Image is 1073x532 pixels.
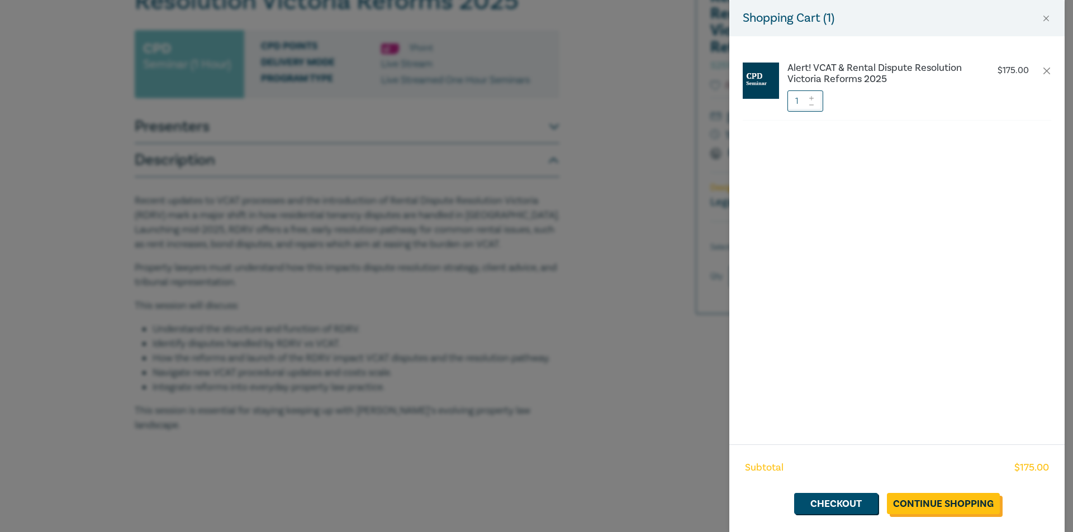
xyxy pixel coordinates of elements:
[745,461,784,475] span: Subtotal
[787,90,823,112] input: 1
[887,493,1000,514] a: Continue Shopping
[743,63,779,99] img: CPD%20Seminar.jpg
[1041,13,1051,23] button: Close
[1014,461,1049,475] span: $ 175.00
[998,65,1029,76] p: $ 175.00
[743,9,834,27] h5: Shopping Cart ( 1 )
[787,63,973,85] a: Alert! VCAT & Rental Dispute Resolution Victoria Reforms 2025
[794,493,878,514] a: Checkout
